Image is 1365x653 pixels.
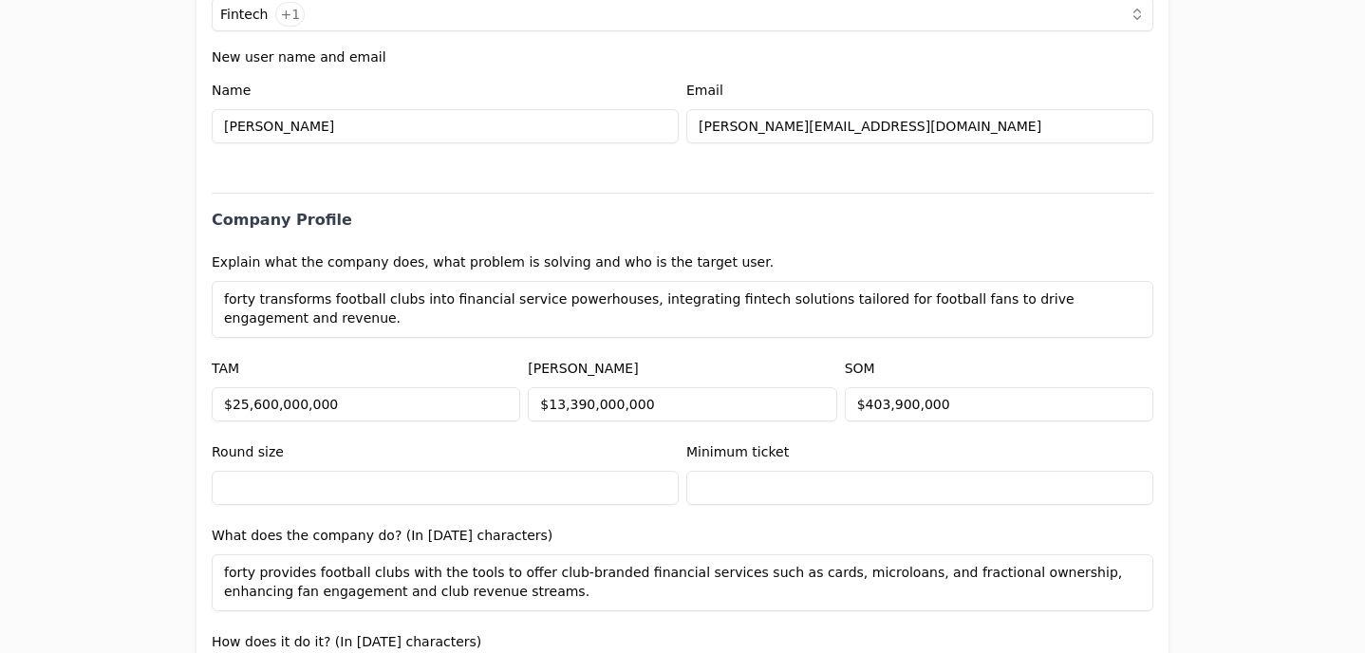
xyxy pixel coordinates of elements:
[220,5,268,24] p: Fintech
[212,361,239,376] label: TAM
[686,444,789,459] label: Minimum ticket
[212,528,552,543] label: What does the company do? (In [DATE] characters)
[212,554,1153,611] textarea: forty provides football clubs with the tools to offer club-branded financial services such as car...
[845,361,875,376] label: SOM
[212,281,1153,338] textarea: forty transforms football clubs into financial service powerhouses, integrating fintech solutions...
[212,254,774,270] label: Explain what the company does, what problem is solving and who is the target user.
[212,634,481,649] label: How does it do it? (In [DATE] characters)
[212,50,1153,64] label: New user name and email
[212,193,1153,232] h2: Company Profile
[275,2,305,27] button: +1
[528,361,638,376] label: [PERSON_NAME]
[212,83,251,98] label: Name
[212,444,284,459] label: Round size
[686,83,723,98] label: Email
